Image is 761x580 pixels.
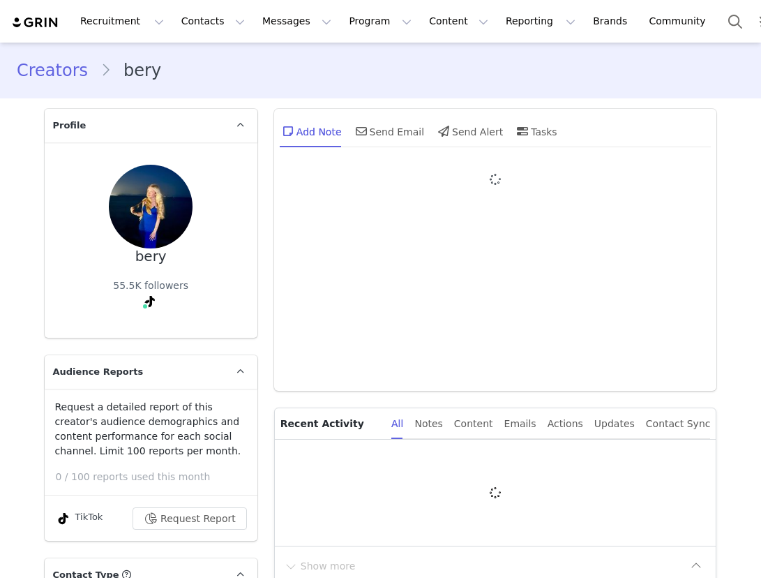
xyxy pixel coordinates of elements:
[283,555,356,577] button: Show more
[254,6,340,37] button: Messages
[340,6,420,37] button: Program
[72,6,172,37] button: Recruitment
[280,408,380,439] p: Recent Activity
[504,408,536,440] div: Emails
[435,114,503,148] div: Send Alert
[421,6,497,37] button: Content
[497,6,584,37] button: Reporting
[53,365,144,379] span: Audience Reports
[414,408,442,440] div: Notes
[646,408,711,440] div: Contact Sync
[280,114,342,148] div: Add Note
[53,119,86,133] span: Profile
[55,510,103,527] div: TikTok
[514,114,557,148] div: Tasks
[548,408,583,440] div: Actions
[641,6,721,37] a: Community
[173,6,253,37] button: Contacts
[454,408,493,440] div: Content
[353,114,425,148] div: Send Email
[135,248,167,265] div: bery
[585,6,640,37] a: Brands
[17,58,100,83] a: Creators
[133,507,247,530] button: Request Report
[109,165,193,248] img: ad5edbfe-55e8-4d2d-b6fb-2916837e1ad2.jpg
[391,408,403,440] div: All
[55,400,247,459] p: Request a detailed report of this creator's audience demographics and content performance for eac...
[113,278,188,293] div: 55.5K followers
[720,6,751,37] button: Search
[11,16,60,29] img: grin logo
[594,408,635,440] div: Updates
[56,470,257,484] p: 0 / 100 reports used this month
